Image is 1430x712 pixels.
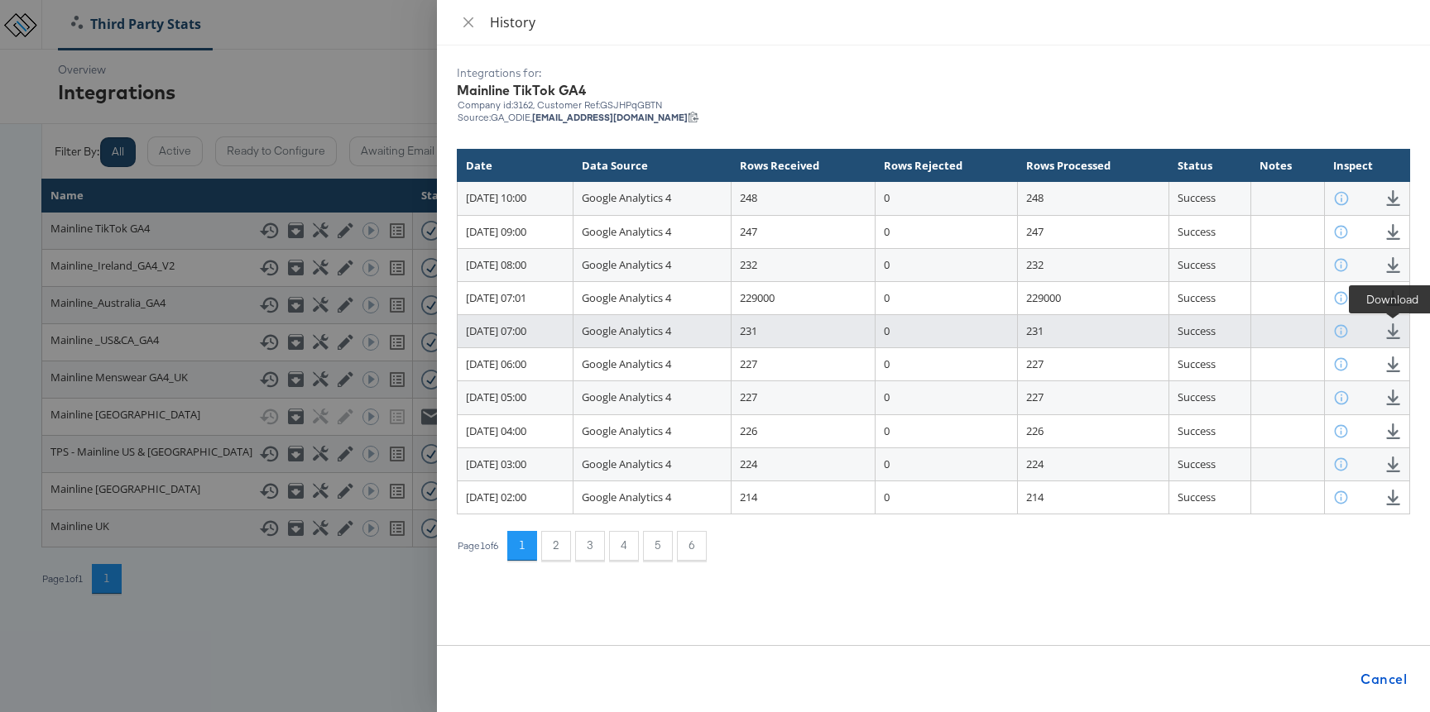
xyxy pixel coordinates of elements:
span: Google Analytics 4 [582,356,671,371]
span: Google Analytics 4 [582,257,671,272]
span: Google Analytics 4 [582,490,671,504]
td: 227 [732,381,876,414]
td: 226 [732,414,876,447]
td: 0 [875,414,1017,447]
td: 226 [1018,414,1169,447]
td: 214 [732,481,876,514]
button: 1 [507,531,537,561]
td: [DATE] 02:00 [458,481,573,514]
span: Success [1178,456,1216,471]
span: Success [1178,389,1216,404]
span: Google Analytics 4 [582,290,671,305]
td: 248 [732,182,876,215]
span: Success [1178,290,1216,305]
span: Success [1178,490,1216,504]
th: Status [1168,149,1251,182]
td: [DATE] 08:00 [458,248,573,281]
td: 0 [875,281,1017,314]
td: 229000 [732,281,876,314]
td: 0 [875,447,1017,480]
td: 0 [875,248,1017,281]
span: Google Analytics 4 [582,456,671,471]
div: History [490,13,1410,31]
td: 231 [732,315,876,348]
span: Google Analytics 4 [582,389,671,404]
div: Integrations for: [457,65,1410,81]
td: [DATE] 05:00 [458,381,573,414]
th: Data Source [573,149,732,182]
td: 247 [732,215,876,248]
td: [DATE] 06:00 [458,348,573,381]
td: 247 [1018,215,1169,248]
span: Success [1178,356,1216,371]
td: 227 [732,348,876,381]
td: 0 [875,348,1017,381]
span: Google Analytics 4 [582,423,671,438]
td: 0 [875,481,1017,514]
span: Success [1178,224,1216,239]
th: Rows Rejected [875,149,1017,182]
button: 2 [541,531,571,561]
strong: [EMAIL_ADDRESS][DOMAIN_NAME] [532,112,688,123]
td: [DATE] 07:00 [458,315,573,348]
td: 232 [732,248,876,281]
div: Source: GA_ODIE, [458,111,1409,122]
button: Close [457,15,480,31]
span: Google Analytics 4 [582,323,671,338]
div: Mainline TikTok GA4 [457,81,1410,100]
td: 0 [875,315,1017,348]
td: 227 [1018,348,1169,381]
button: Download [1385,323,1401,339]
button: 6 [677,531,707,561]
td: 214 [1018,481,1169,514]
th: Notes [1251,149,1325,182]
td: [DATE] 03:00 [458,447,573,480]
th: Rows Processed [1018,149,1169,182]
td: 0 [875,182,1017,215]
div: Company id: 3162 , Customer Ref: GSJHPqGBTN [457,99,1410,111]
th: Inspect [1325,149,1410,182]
span: Success [1178,190,1216,205]
span: Cancel [1360,667,1407,690]
span: Google Analytics 4 [582,224,671,239]
button: 5 [643,531,673,561]
button: 4 [609,531,639,561]
td: [DATE] 10:00 [458,182,573,215]
span: Success [1178,257,1216,272]
button: 3 [575,531,605,561]
td: 0 [875,215,1017,248]
button: Cancel [1354,662,1413,695]
td: 224 [1018,447,1169,480]
span: Success [1178,323,1216,338]
td: 224 [732,447,876,480]
td: 227 [1018,381,1169,414]
span: Google Analytics 4 [582,190,671,205]
td: 248 [1018,182,1169,215]
td: 231 [1018,315,1169,348]
td: [DATE] 09:00 [458,215,573,248]
td: 229000 [1018,281,1169,314]
span: close [462,16,475,29]
td: 0 [875,381,1017,414]
td: [DATE] 04:00 [458,414,573,447]
div: Page 1 of 6 [457,540,499,552]
span: Success [1178,423,1216,438]
td: 232 [1018,248,1169,281]
td: [DATE] 07:01 [458,281,573,314]
th: Rows Received [732,149,876,182]
th: Date [458,149,573,182]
